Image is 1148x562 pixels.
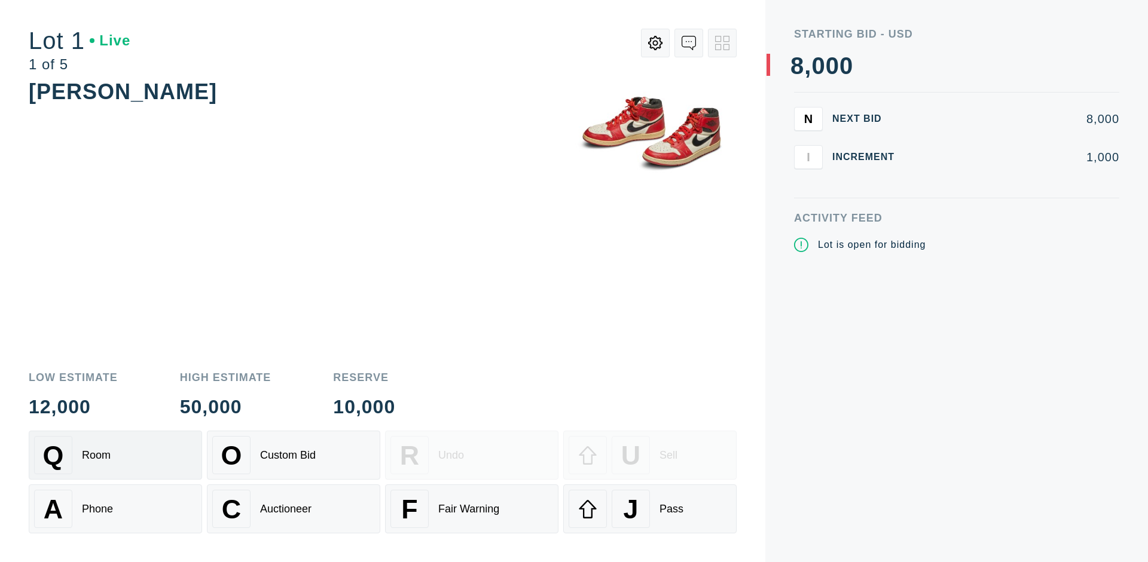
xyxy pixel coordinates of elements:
div: Fair Warning [438,503,499,515]
button: APhone [29,484,202,533]
div: 1 of 5 [29,57,130,72]
div: Live [90,33,130,48]
button: USell [563,431,737,480]
span: O [221,440,242,471]
button: QRoom [29,431,202,480]
span: N [804,112,813,125]
button: FFair Warning [385,484,558,533]
div: Custom Bid [260,449,316,462]
button: OCustom Bid [207,431,380,480]
div: Lot 1 [29,29,130,53]
div: Lot is open for bidding [818,238,926,252]
div: , [804,54,811,293]
div: Reserve [333,372,395,383]
div: 8,000 [914,113,1119,125]
div: 0 [839,54,853,78]
div: Sell [660,449,677,462]
span: F [401,494,417,524]
span: R [400,440,419,471]
div: Next Bid [832,114,904,124]
span: C [222,494,241,524]
div: High Estimate [180,372,271,383]
div: 50,000 [180,397,271,416]
div: Increment [832,152,904,162]
div: 10,000 [333,397,395,416]
div: [PERSON_NAME] [29,79,217,104]
button: N [794,107,823,131]
div: 12,000 [29,397,118,416]
span: Q [43,440,64,471]
div: Room [82,449,111,462]
div: 8 [790,54,804,78]
span: U [621,440,640,471]
span: J [624,494,639,524]
div: 0 [826,54,839,78]
div: Activity Feed [794,213,1119,223]
button: RUndo [385,431,558,480]
div: 0 [811,54,825,78]
button: JPass [563,484,737,533]
div: Pass [660,503,683,515]
div: Starting Bid - USD [794,29,1119,39]
div: Undo [438,449,464,462]
button: I [794,145,823,169]
span: I [807,150,810,164]
div: Auctioneer [260,503,312,515]
div: Phone [82,503,113,515]
div: 1,000 [914,151,1119,163]
button: CAuctioneer [207,484,380,533]
div: Low Estimate [29,372,118,383]
span: A [44,494,63,524]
